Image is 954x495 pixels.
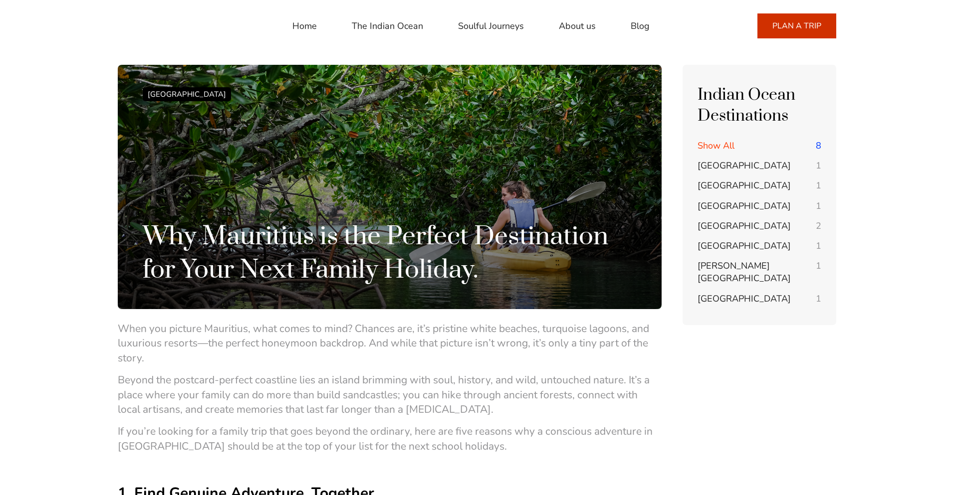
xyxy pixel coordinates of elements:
span: [GEOGRAPHIC_DATA] [698,240,791,252]
a: Home [292,14,317,38]
span: [GEOGRAPHIC_DATA] [698,179,791,191]
span: 8 [816,140,821,152]
a: PLAN A TRIP [757,13,836,38]
a: [GEOGRAPHIC_DATA] 1 [698,240,821,252]
a: [GEOGRAPHIC_DATA] 1 [698,293,821,305]
span: 1 [816,179,821,192]
span: 2 [816,220,821,232]
span: Show All [698,140,734,152]
a: The Indian Ocean [352,14,423,38]
span: When you picture Mauritius, what comes to mind? Chances are, it’s pristine white beaches, turquoi... [118,322,649,365]
span: 1 [816,240,821,252]
h4: Indian Ocean Destinations [698,85,821,127]
a: [GEOGRAPHIC_DATA] 1 [698,160,821,172]
span: [PERSON_NAME][GEOGRAPHIC_DATA] [698,260,791,284]
a: Blog [631,14,650,38]
span: 1 [816,200,821,212]
span: Beyond the postcard-perfect coastline lies an island brimming with soul, history, and wild, untou... [118,373,650,416]
a: [PERSON_NAME][GEOGRAPHIC_DATA] 1 [698,260,821,285]
a: About us [559,14,596,38]
span: If you’re looking for a family trip that goes beyond the ordinary, here are five reasons why a co... [118,424,655,453]
span: [GEOGRAPHIC_DATA] [698,220,791,232]
span: 1 [816,260,821,272]
a: [GEOGRAPHIC_DATA] 1 [698,179,821,192]
span: 1 [816,293,821,305]
a: [GEOGRAPHIC_DATA] 2 [698,220,821,232]
span: [GEOGRAPHIC_DATA] [698,200,791,212]
div: [GEOGRAPHIC_DATA] [143,87,231,101]
a: Show All 8 [698,140,821,152]
span: 1 [816,160,821,172]
a: [GEOGRAPHIC_DATA] 1 [698,200,821,212]
span: [GEOGRAPHIC_DATA] [698,160,791,171]
h1: Why Mauritius is the Perfect Destination for Your Next Family Holiday. [143,220,637,287]
a: Soulful Journeys [458,14,524,38]
span: [GEOGRAPHIC_DATA] [698,293,791,305]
